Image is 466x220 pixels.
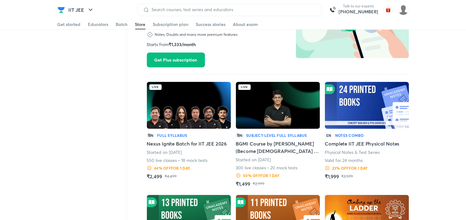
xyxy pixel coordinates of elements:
a: [PHONE_NUMBER] [339,9,378,15]
p: Valid for 24 months [325,157,363,163]
img: Batch Thumbnail [325,82,409,129]
p: Talk to our experts [339,4,378,9]
img: avatar [383,5,393,15]
img: Company Logo [58,6,65,14]
a: About exam [233,19,258,29]
h5: Nexus Ignite Batch for IIT JEE 2026 [147,140,227,147]
h5: ₹1,999 [325,173,339,180]
img: Batch Thumbnail [236,82,320,129]
p: Started on [DATE] [147,149,182,155]
p: Notes, Doubts and many more premium features [155,32,238,37]
div: Subscription plan [153,21,189,27]
a: Get started [58,19,81,29]
div: Batch [116,21,128,27]
p: हिN [147,133,155,138]
p: ₹2,999 [253,181,264,186]
div: Get started [58,21,81,27]
div: Educators [88,21,109,27]
a: Educators [88,19,109,29]
p: 300 live classes • 20 mock tests [236,165,298,171]
p: Starts from [147,41,409,48]
input: Search courses, test series and educators [149,7,316,12]
div: Live [238,84,251,90]
a: Store [135,19,146,29]
h6: Notes Combo [336,133,364,138]
p: Physical Notes & Test Series [325,149,380,155]
span: Get Plus subscription [155,57,197,63]
p: EN [325,133,333,138]
h5: ₹2,499 [147,173,162,180]
div: Store [135,21,146,27]
h6: 23 % OFF for 1 DAY [332,165,368,171]
img: shilakha [398,5,409,15]
img: Discount Logo [236,173,241,178]
span: ₹ 1,333 /month [169,41,196,47]
h6: Full Syllabus [157,133,187,138]
h6: Subject-level full syllabus [246,133,307,138]
p: 550 live classes • 18 mock tests [147,157,208,163]
p: हिN [236,133,244,138]
img: Discount Logo [325,166,330,171]
a: Success stories [196,19,226,29]
a: Batch [116,19,128,29]
div: Success stories [196,21,226,27]
p: ₹4,499 [165,174,177,179]
a: Subscription plan [153,19,189,29]
button: IIT JEE [65,4,98,16]
h5: Complete IIT JEE Physical Notes [325,140,400,147]
h6: 50 % OFF for 1 DAY [243,173,280,178]
img: Discount Logo [147,166,152,171]
p: ₹2,599 [341,174,353,179]
p: Started on [DATE] [236,157,271,163]
img: Batch Thumbnail [147,82,231,129]
h5: BGMI Course by [PERSON_NAME] (Become [DEMOGRAPHIC_DATA] of Manipulations) [236,140,320,155]
div: About exam [233,21,258,27]
h5: ₹1,499 [236,180,250,188]
div: Live [149,84,162,90]
button: Get Plus subscription [147,53,205,67]
img: call-us [327,4,339,16]
h6: 44 % OFF for 1 DAY [154,165,190,171]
